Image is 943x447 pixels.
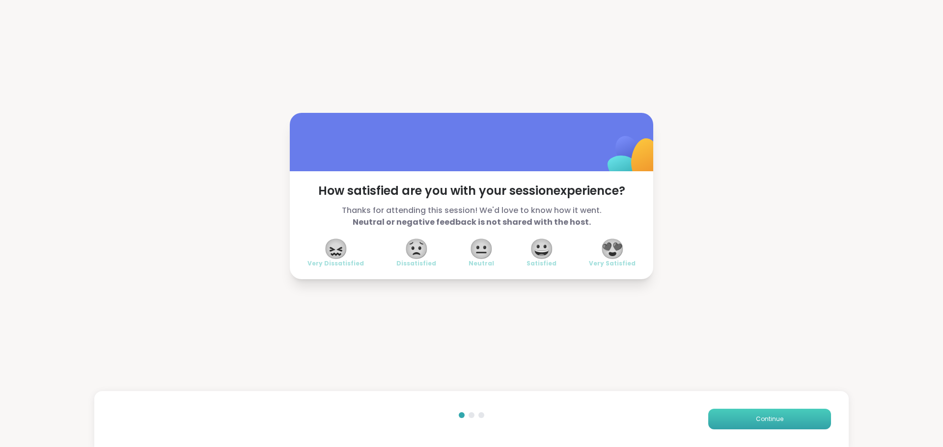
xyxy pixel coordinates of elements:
[600,240,625,258] span: 😍
[527,260,556,267] span: Satisfied
[589,260,636,267] span: Very Satisfied
[708,409,831,429] button: Continue
[584,110,682,208] img: ShareWell Logomark
[396,260,436,267] span: Dissatisfied
[324,240,348,258] span: 😖
[469,260,494,267] span: Neutral
[307,183,636,199] span: How satisfied are you with your session experience?
[756,415,783,423] span: Continue
[307,260,364,267] span: Very Dissatisfied
[404,240,429,258] span: 😟
[529,240,554,258] span: 😀
[307,205,636,228] span: Thanks for attending this session! We'd love to know how it went.
[469,240,494,258] span: 😐
[353,216,591,228] b: Neutral or negative feedback is not shared with the host.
